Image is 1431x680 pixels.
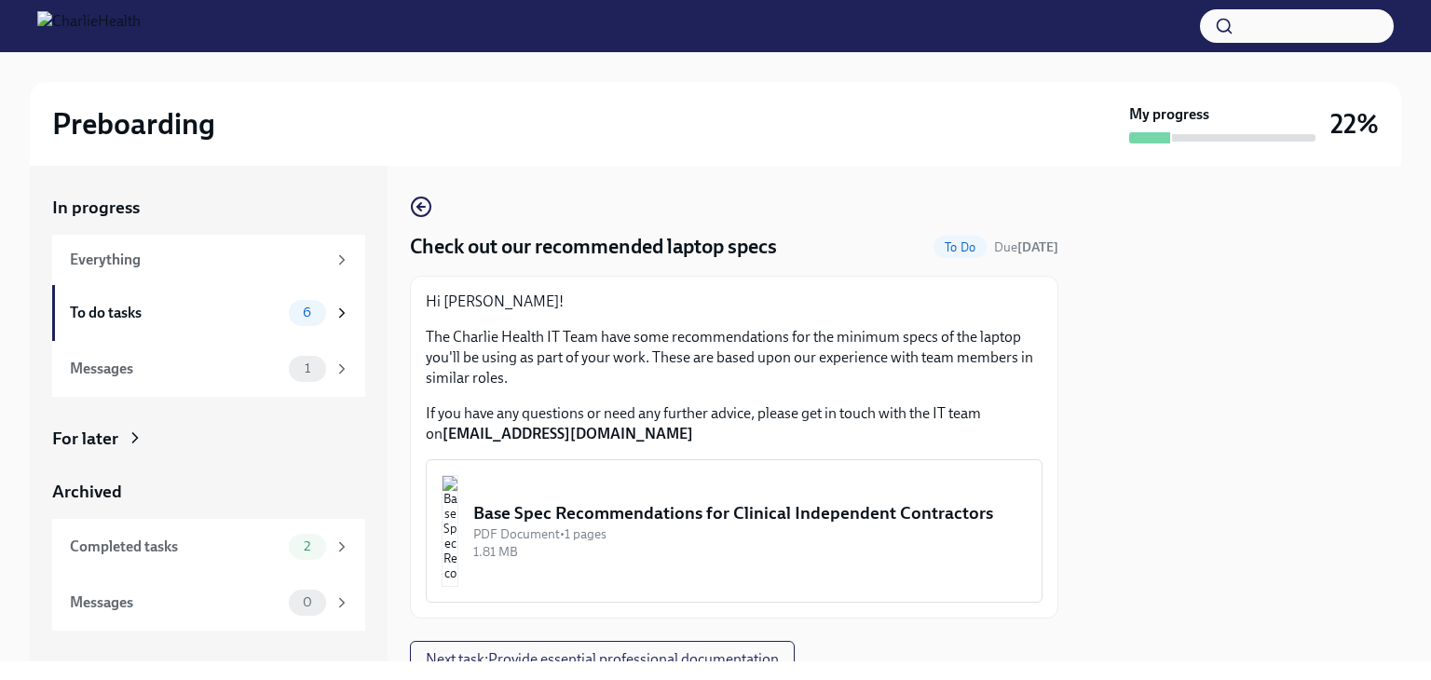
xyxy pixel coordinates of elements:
span: 0 [292,595,323,609]
strong: My progress [1129,104,1209,125]
p: If you have any questions or need any further advice, please get in touch with the IT team on [426,403,1043,444]
div: To do tasks [70,303,281,323]
a: Everything [52,235,365,285]
button: Base Spec Recommendations for Clinical Independent ContractorsPDF Document•1 pages1.81 MB [426,459,1043,603]
div: Base Spec Recommendations for Clinical Independent Contractors [473,501,1027,525]
div: Everything [70,250,326,270]
a: For later [52,427,365,451]
p: The Charlie Health IT Team have some recommendations for the minimum specs of the laptop you'll b... [426,327,1043,388]
strong: [EMAIL_ADDRESS][DOMAIN_NAME] [443,425,693,442]
a: Messages1 [52,341,365,397]
a: Completed tasks2 [52,519,365,575]
a: Messages0 [52,575,365,631]
span: 6 [292,306,322,320]
div: For later [52,427,118,451]
div: Messages [70,359,281,379]
a: In progress [52,196,365,220]
span: 2 [293,539,321,553]
strong: [DATE] [1017,239,1058,255]
span: Due [994,239,1058,255]
a: To do tasks6 [52,285,365,341]
button: Next task:Provide essential professional documentation [410,641,795,678]
h2: Preboarding [52,105,215,143]
img: CharlieHealth [37,11,141,41]
div: 1.81 MB [473,543,1027,561]
div: Completed tasks [70,537,281,557]
span: August 18th, 2025 09:00 [994,238,1058,256]
span: Next task : Provide essential professional documentation [426,650,779,669]
span: To Do [934,240,987,254]
h4: Check out our recommended laptop specs [410,233,777,261]
div: PDF Document • 1 pages [473,525,1027,543]
div: Messages [70,592,281,613]
p: Hi [PERSON_NAME]! [426,292,1043,312]
span: 1 [293,361,321,375]
a: Archived [52,480,365,504]
img: Base Spec Recommendations for Clinical Independent Contractors [442,475,458,587]
h3: 22% [1330,107,1379,141]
